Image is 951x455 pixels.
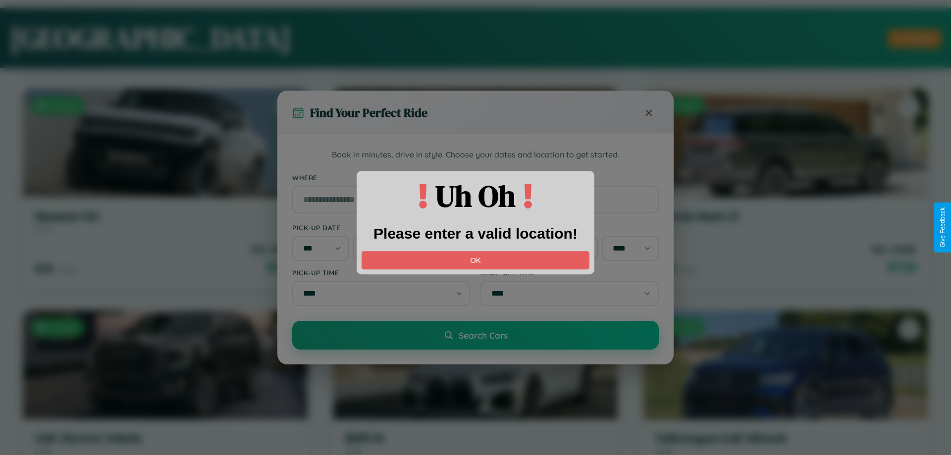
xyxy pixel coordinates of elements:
[459,330,508,341] span: Search Cars
[310,104,427,121] h3: Find Your Perfect Ride
[292,268,471,277] label: Pick-up Time
[480,268,659,277] label: Drop-off Time
[292,173,659,182] label: Where
[292,223,471,232] label: Pick-up Date
[292,149,659,161] p: Book in minutes, drive in style. Choose your dates and location to get started.
[480,223,659,232] label: Drop-off Date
